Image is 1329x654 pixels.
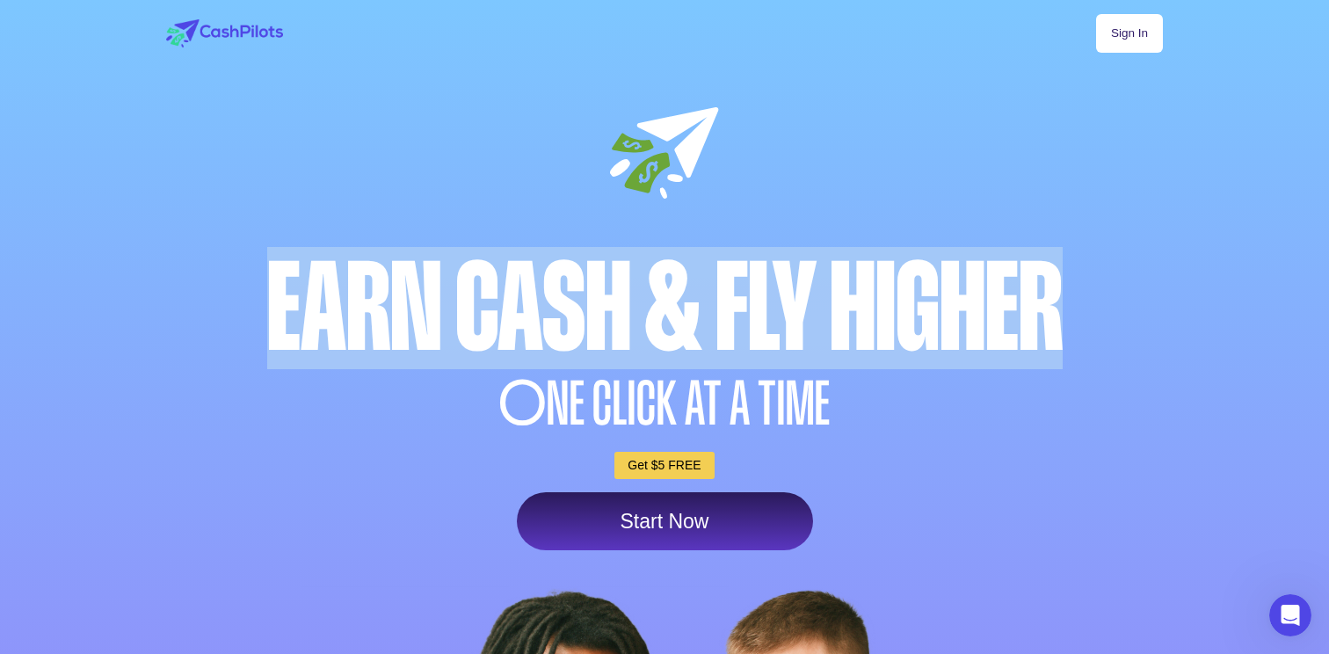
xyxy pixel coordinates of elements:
[1096,14,1163,53] a: Sign In
[499,374,547,434] span: O
[1269,594,1311,636] iframe: Intercom live chat
[517,492,813,550] a: Start Now
[166,19,283,47] img: logo
[162,247,1167,369] div: Earn Cash & Fly higher
[162,374,1167,434] div: NE CLICK AT A TIME
[614,452,714,479] a: Get $5 FREE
